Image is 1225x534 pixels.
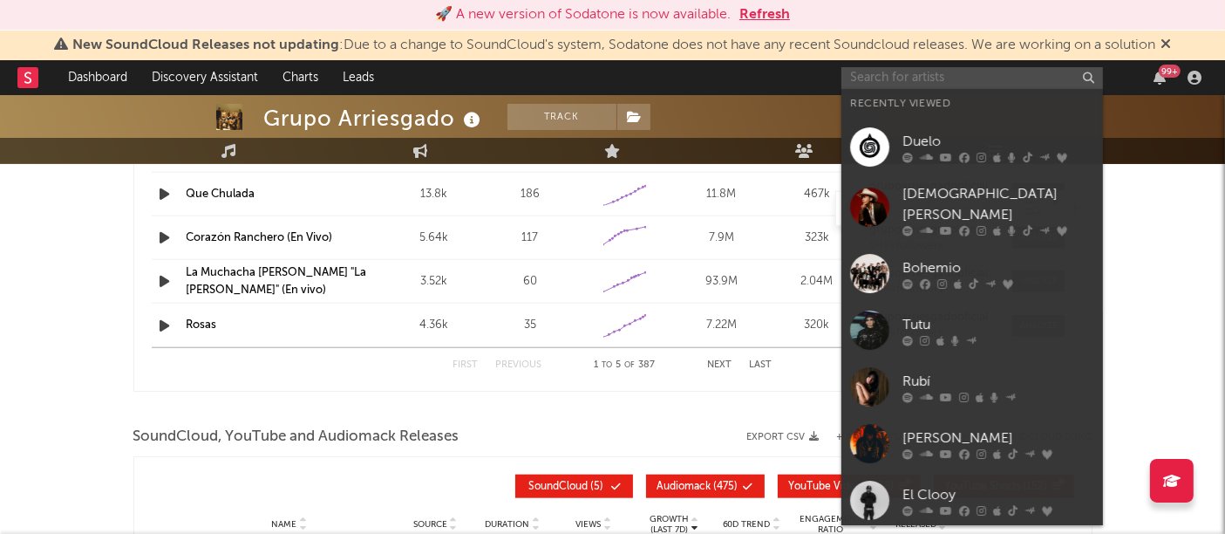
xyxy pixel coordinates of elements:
[677,317,765,334] div: 7.22M
[485,519,529,530] span: Duration
[836,202,1020,216] input: Search by song name or URL
[739,4,790,25] button: Refresh
[841,302,1103,359] a: Tutu
[723,519,771,530] span: 60D Trend
[773,229,861,247] div: 323k
[837,433,945,442] button: + Add YouTube Video
[487,273,574,291] div: 60
[391,229,478,247] div: 5.64k
[391,317,478,334] div: 4.36k
[677,273,765,291] div: 93.9M
[841,472,1103,529] a: El Clooy
[646,475,765,498] button: Audiomack(475)
[902,372,1094,393] div: Rubí
[902,184,1094,226] div: [DEMOGRAPHIC_DATA][PERSON_NAME]
[72,38,339,52] span: New SoundCloud Releases not updating
[789,482,895,492] span: ( 338 )
[778,475,921,498] button: YouTube Videos(338)
[391,186,478,203] div: 13.8k
[657,482,711,492] span: Audiomack
[1154,71,1166,85] button: 99+
[750,360,772,370] button: Last
[841,119,1103,175] a: Duelo
[270,60,330,95] a: Charts
[187,232,333,243] a: Corazón Ranchero (En Vivo)
[1159,65,1181,78] div: 99 +
[496,360,542,370] button: Previous
[820,433,945,442] div: + Add YouTube Video
[841,359,1103,415] a: Rubí
[650,514,689,524] p: Growth
[453,360,479,370] button: First
[72,38,1155,52] span: : Due to a change to SoundCloud's system, Sodatone does not have any recent Soundcloud releases. ...
[487,186,574,203] div: 186
[577,355,673,376] div: 1 5 387
[677,186,765,203] div: 11.8M
[841,415,1103,472] a: [PERSON_NAME]
[1160,38,1171,52] span: Dismiss
[902,258,1094,279] div: Bohemio
[187,267,367,296] a: La Muchacha [PERSON_NAME] "La [PERSON_NAME]" (En vivo)
[708,360,732,370] button: Next
[187,319,217,331] a: Rosas
[575,519,601,530] span: Views
[773,273,861,291] div: 2.04M
[657,482,738,492] span: ( 475 )
[747,432,820,442] button: Export CSV
[264,104,486,133] div: Grupo Arriesgado
[391,273,478,291] div: 3.52k
[527,482,607,492] span: ( 5 )
[507,104,616,130] button: Track
[677,229,765,247] div: 7.9M
[789,482,867,492] span: YouTube Videos
[413,519,447,530] span: Source
[841,245,1103,302] a: Bohemio
[602,361,613,369] span: to
[187,188,255,200] a: Que Chulada
[902,428,1094,449] div: [PERSON_NAME]
[487,229,574,247] div: 117
[529,482,589,492] span: SoundCloud
[841,175,1103,245] a: [DEMOGRAPHIC_DATA][PERSON_NAME]
[330,60,386,95] a: Leads
[133,427,459,448] span: SoundCloud, YouTube and Audiomack Releases
[435,4,731,25] div: 🚀 A new version of Sodatone is now available.
[902,315,1094,336] div: Tutu
[850,93,1094,114] div: Recently Viewed
[515,475,633,498] button: SoundCloud(5)
[773,186,861,203] div: 467k
[625,361,636,369] span: of
[902,132,1094,153] div: Duelo
[487,317,574,334] div: 35
[773,317,861,334] div: 320k
[271,519,296,530] span: Name
[841,67,1103,89] input: Search for artists
[140,60,270,95] a: Discovery Assistant
[902,485,1094,506] div: El Clooy
[56,60,140,95] a: Dashboard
